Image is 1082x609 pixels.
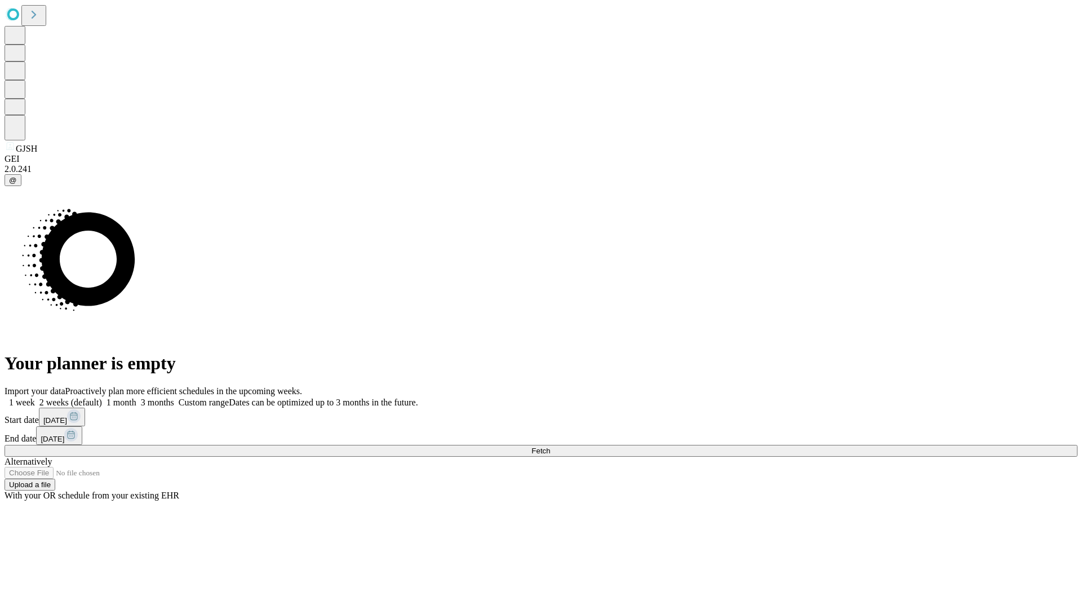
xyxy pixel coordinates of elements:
span: 2 weeks (default) [39,398,102,407]
span: With your OR schedule from your existing EHR [5,491,179,500]
button: [DATE] [36,426,82,445]
button: [DATE] [39,408,85,426]
span: Alternatively [5,457,52,466]
div: 2.0.241 [5,164,1077,174]
span: Proactively plan more efficient schedules in the upcoming weeks. [65,386,302,396]
span: @ [9,176,17,184]
span: [DATE] [43,416,67,425]
span: Fetch [531,447,550,455]
h1: Your planner is empty [5,353,1077,374]
span: Custom range [179,398,229,407]
button: @ [5,174,21,186]
span: 3 months [141,398,174,407]
span: 1 month [107,398,136,407]
span: Import your data [5,386,65,396]
span: Dates can be optimized up to 3 months in the future. [229,398,418,407]
div: Start date [5,408,1077,426]
div: End date [5,426,1077,445]
span: 1 week [9,398,35,407]
button: Upload a file [5,479,55,491]
div: GEI [5,154,1077,164]
span: [DATE] [41,435,64,443]
span: GJSH [16,144,37,153]
button: Fetch [5,445,1077,457]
